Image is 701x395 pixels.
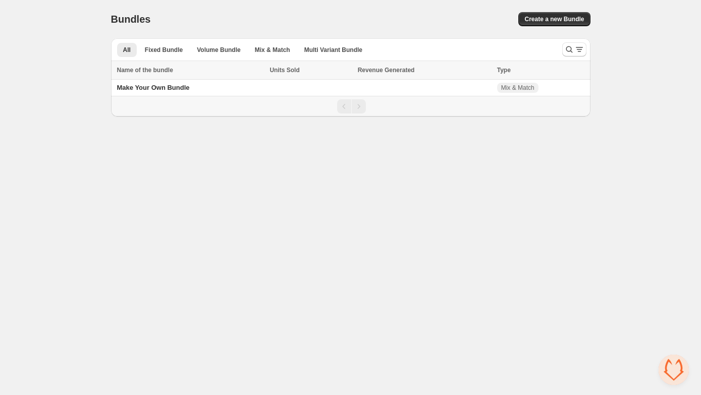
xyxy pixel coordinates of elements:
[117,65,264,75] div: Name of the bundle
[255,46,290,54] span: Mix & Match
[659,355,689,385] div: Open chat
[117,84,190,91] span: Make Your Own Bundle
[111,13,151,25] h1: Bundles
[497,65,584,75] div: Type
[501,84,534,92] span: Mix & Match
[145,46,183,54] span: Fixed Bundle
[304,46,362,54] span: Multi Variant Bundle
[197,46,240,54] span: Volume Bundle
[358,65,425,75] button: Revenue Generated
[111,96,590,117] nav: Pagination
[524,15,584,23] span: Create a new Bundle
[269,65,299,75] span: Units Sold
[518,12,590,26] button: Create a new Bundle
[269,65,309,75] button: Units Sold
[123,46,131,54] span: All
[358,65,415,75] span: Revenue Generated
[562,42,586,57] button: Search and filter results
